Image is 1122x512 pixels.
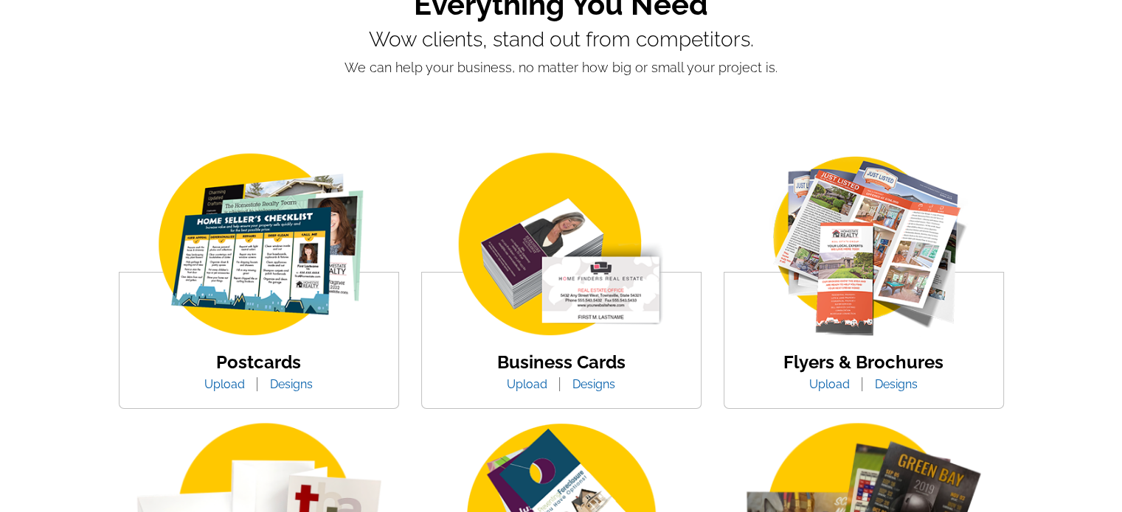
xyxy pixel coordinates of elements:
[561,377,626,391] a: Designs
[119,57,1004,77] p: We can help your business, no matter how big or small your project is.
[134,149,384,343] img: img_postcard.png
[119,28,1004,52] p: Wow clients, stand out from competitors.
[798,377,861,391] a: Upload
[436,149,687,343] img: business-card.png
[738,149,989,343] img: flyer-card.png
[216,351,301,373] a: Postcards
[783,351,943,373] a: Flyers & Brochures
[827,169,1122,512] iframe: LiveChat chat widget
[497,351,626,373] a: Business Cards
[193,377,256,391] a: Upload
[496,377,558,391] a: Upload
[259,377,324,391] a: Designs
